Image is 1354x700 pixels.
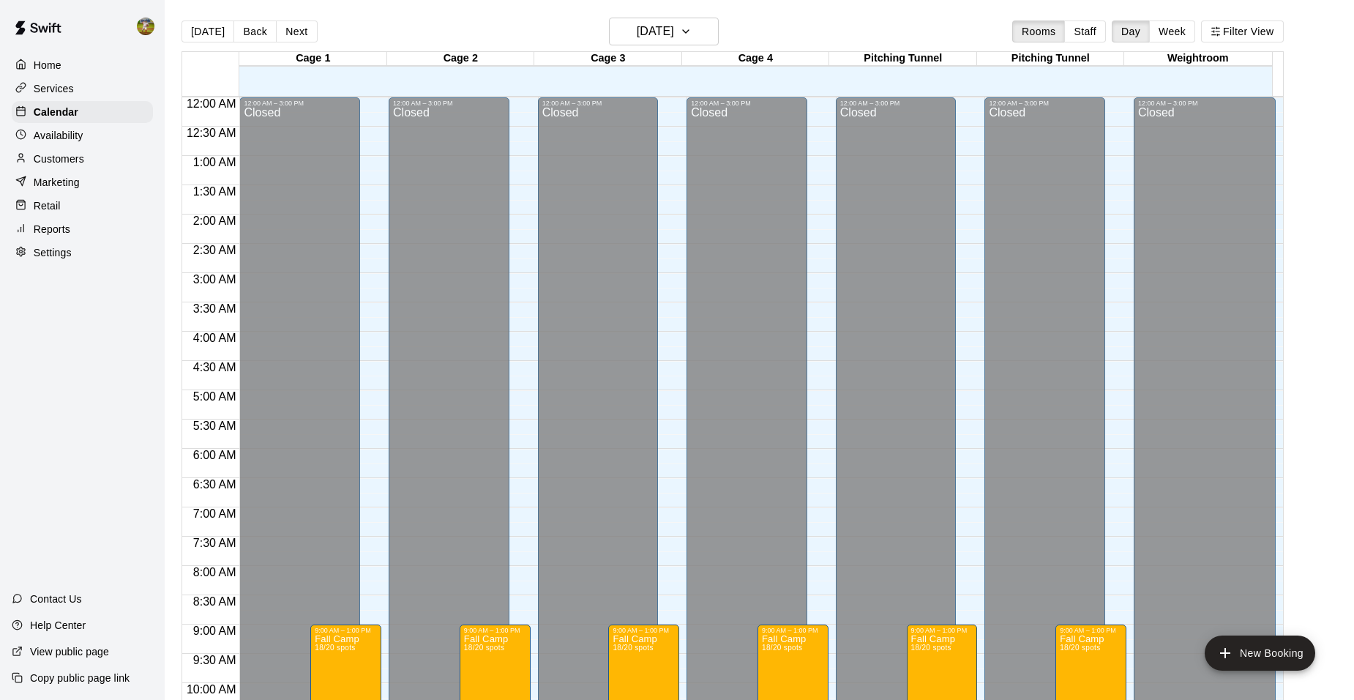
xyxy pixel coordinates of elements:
[1112,21,1150,42] button: Day
[12,124,153,146] a: Availability
[233,21,277,42] button: Back
[315,644,355,652] span: 18/20 spots filled
[239,52,387,66] div: Cage 1
[1012,21,1065,42] button: Rooms
[183,97,240,110] span: 12:00 AM
[190,654,240,666] span: 9:30 AM
[190,215,240,227] span: 2:00 AM
[34,222,70,237] p: Reports
[911,644,951,652] span: 18/20 spots filled
[34,105,78,119] p: Calendar
[190,478,240,491] span: 6:30 AM
[1060,644,1100,652] span: 18/20 spots filled
[1064,21,1106,42] button: Staff
[34,152,84,166] p: Customers
[1124,52,1272,66] div: Weightroom
[190,537,240,549] span: 7:30 AM
[393,100,505,107] div: 12:00 AM – 3:00 PM
[183,127,240,139] span: 12:30 AM
[190,566,240,578] span: 8:00 AM
[190,361,240,373] span: 4:30 AM
[534,52,682,66] div: Cage 3
[276,21,317,42] button: Next
[12,195,153,217] a: Retail
[34,128,83,143] p: Availability
[190,595,240,608] span: 8:30 AM
[542,100,654,107] div: 12:00 AM – 3:00 PM
[682,52,830,66] div: Cage 4
[1138,100,1271,107] div: 12:00 AM – 3:00 PM
[989,100,1101,107] div: 12:00 AM – 3:00 PM
[34,58,61,72] p: Home
[12,101,153,123] a: Calendar
[190,273,240,286] span: 3:00 AM
[840,100,952,107] div: 12:00 AM – 3:00 PM
[464,627,526,634] div: 9:00 AM – 1:00 PM
[30,671,130,685] p: Copy public page link
[637,21,674,42] h6: [DATE]
[691,100,803,107] div: 12:00 AM – 3:00 PM
[190,156,240,168] span: 1:00 AM
[1149,21,1195,42] button: Week
[613,644,653,652] span: 18/20 spots filled
[34,81,74,96] p: Services
[30,618,86,633] p: Help Center
[12,148,153,170] a: Customers
[829,52,977,66] div: Pitching Tunnel
[190,244,240,256] span: 2:30 AM
[12,218,153,240] a: Reports
[911,627,973,634] div: 9:00 AM – 1:00 PM
[190,185,240,198] span: 1:30 AM
[12,242,153,264] a: Settings
[34,175,80,190] p: Marketing
[190,302,240,315] span: 3:30 AM
[12,54,153,76] a: Home
[1201,21,1283,42] button: Filter View
[1060,627,1122,634] div: 9:00 AM – 1:00 PM
[1205,636,1315,671] button: add
[190,420,240,432] span: 5:30 AM
[34,245,72,260] p: Settings
[30,644,109,659] p: View public page
[464,644,504,652] span: 18/20 spots filled
[182,21,234,42] button: [DATE]
[190,449,240,461] span: 6:00 AM
[387,52,535,66] div: Cage 2
[190,625,240,637] span: 9:00 AM
[315,627,377,634] div: 9:00 AM – 1:00 PM
[190,332,240,344] span: 4:00 AM
[977,52,1125,66] div: Pitching Tunnel
[609,18,719,45] button: [DATE]
[34,198,61,213] p: Retail
[190,390,240,403] span: 5:00 AM
[12,78,153,100] a: Services
[137,18,154,35] img: Jhonny Montoya
[12,171,153,193] a: Marketing
[134,12,165,41] div: Jhonny Montoya
[183,683,240,696] span: 10:00 AM
[762,627,824,634] div: 9:00 AM – 1:00 PM
[762,644,802,652] span: 18/20 spots filled
[30,592,82,606] p: Contact Us
[613,627,675,634] div: 9:00 AM – 1:00 PM
[190,507,240,520] span: 7:00 AM
[244,100,356,107] div: 12:00 AM – 3:00 PM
